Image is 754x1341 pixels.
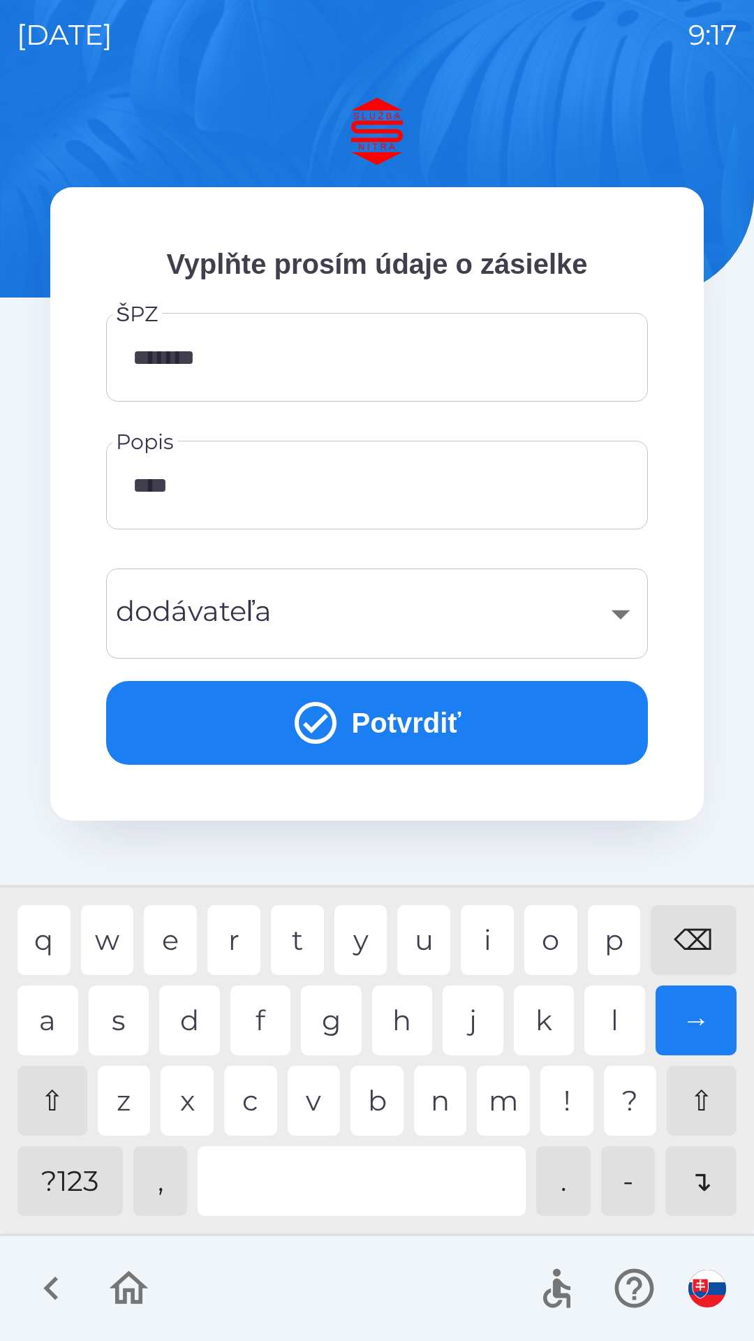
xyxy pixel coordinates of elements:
img: sk flag [688,1270,726,1307]
p: [DATE] [17,14,112,56]
label: Popis [116,427,174,457]
p: Vyplňte prosím údaje o zásielke [106,243,648,285]
button: Potvrdiť [106,681,648,765]
img: Logo [50,98,704,165]
label: ŠPZ [116,299,158,329]
p: 9:17 [688,14,737,56]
